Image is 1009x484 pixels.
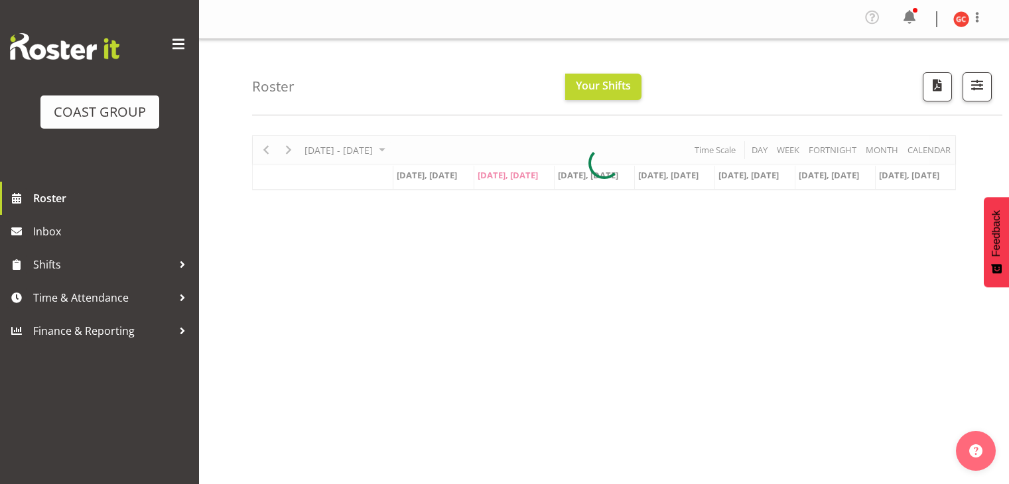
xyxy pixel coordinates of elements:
button: Your Shifts [565,74,641,100]
span: Your Shifts [576,78,631,93]
button: Feedback - Show survey [984,197,1009,287]
span: Roster [33,188,192,208]
span: Finance & Reporting [33,321,172,341]
span: Shifts [33,255,172,274]
span: Feedback [990,210,1002,257]
img: Rosterit website logo [10,33,119,60]
button: Filter Shifts [963,72,992,101]
h4: Roster [252,79,295,94]
img: georgia-costain9019.jpg [953,11,969,27]
span: Inbox [33,221,192,241]
div: COAST GROUP [54,102,146,122]
button: Download a PDF of the roster according to the set date range. [923,72,952,101]
img: help-xxl-2.png [969,444,982,457]
span: Time & Attendance [33,288,172,308]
